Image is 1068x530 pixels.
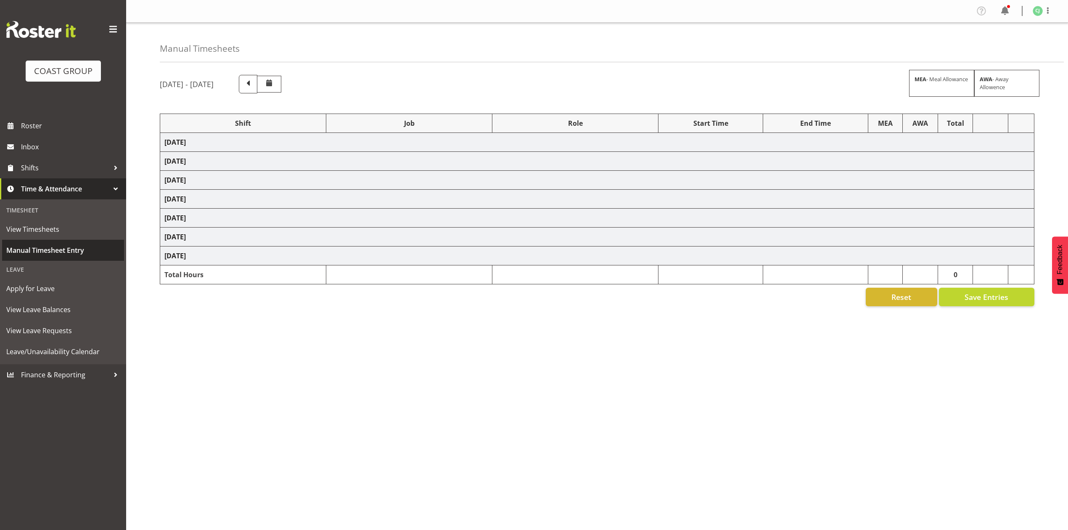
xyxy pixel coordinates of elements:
span: View Leave Requests [6,324,120,337]
span: Manual Timesheet Entry [6,244,120,257]
span: Roster [21,119,122,132]
strong: AWA [980,75,992,83]
td: [DATE] [160,133,1034,152]
div: End Time [767,118,863,128]
div: - Away Allowence [974,70,1039,97]
strong: MEA [915,75,926,83]
div: Role [497,118,654,128]
td: 0 [938,265,973,284]
button: Feedback - Show survey [1052,236,1068,294]
div: Shift [164,118,322,128]
td: Total Hours [160,265,326,284]
a: Apply for Leave [2,278,124,299]
img: Rosterit website logo [6,21,76,38]
button: Reset [866,288,937,306]
h4: Manual Timesheets [160,44,240,53]
span: Apply for Leave [6,282,120,295]
span: Finance & Reporting [21,368,109,381]
span: Leave/Unavailability Calendar [6,345,120,358]
img: christina-jaramillo1126.jpg [1033,6,1043,16]
div: - Meal Allowance [909,70,974,97]
span: Feedback [1056,245,1064,274]
div: Timesheet [2,201,124,219]
td: [DATE] [160,246,1034,265]
div: MEA [872,118,898,128]
span: Inbox [21,140,122,153]
td: [DATE] [160,209,1034,228]
a: View Leave Balances [2,299,124,320]
div: AWA [907,118,934,128]
span: Shifts [21,162,109,174]
a: View Timesheets [2,219,124,240]
a: Leave/Unavailability Calendar [2,341,124,362]
div: Leave [2,261,124,278]
div: Job [330,118,488,128]
span: Reset [891,291,911,302]
span: View Leave Balances [6,303,120,316]
a: View Leave Requests [2,320,124,341]
td: [DATE] [160,228,1034,246]
span: View Timesheets [6,223,120,236]
td: [DATE] [160,190,1034,209]
div: COAST GROUP [34,65,93,77]
a: Manual Timesheet Entry [2,240,124,261]
td: [DATE] [160,152,1034,171]
button: Save Entries [939,288,1034,306]
div: Start Time [663,118,759,128]
td: [DATE] [160,171,1034,190]
span: Save Entries [965,291,1008,302]
span: Time & Attendance [21,183,109,195]
h5: [DATE] - [DATE] [160,79,214,89]
div: Total [942,118,968,128]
